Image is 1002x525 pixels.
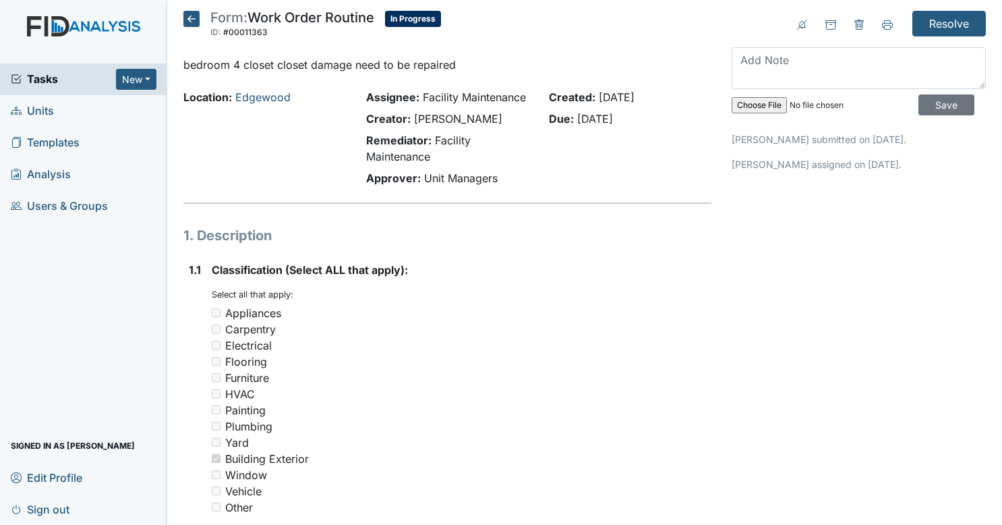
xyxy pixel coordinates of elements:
input: Furniture [212,373,220,382]
strong: Due: [549,112,574,126]
div: Plumbing [225,418,272,435]
input: Window [212,470,220,479]
div: Painting [225,402,266,418]
div: Electrical [225,337,272,354]
div: Window [225,467,267,483]
strong: Approver: [366,171,421,185]
input: Yard [212,438,220,447]
span: Facility Maintenance [423,90,526,104]
div: Work Order Routine [210,11,374,40]
span: Signed in as [PERSON_NAME] [11,435,135,456]
input: Other [212,503,220,512]
a: Tasks [11,71,116,87]
span: Classification (Select ALL that apply): [212,263,408,277]
input: Electrical [212,341,220,350]
span: ID: [210,27,221,37]
span: [PERSON_NAME] [414,112,502,126]
p: bedroom 4 closet closet damage need to be repaired [183,57,712,73]
input: Vehicle [212,487,220,495]
h1: 1. Description [183,225,712,246]
strong: Assignee: [366,90,419,104]
p: [PERSON_NAME] submitted on [DATE]. [732,132,986,146]
span: Users & Groups [11,196,108,217]
input: HVAC [212,389,220,398]
span: Analysis [11,164,71,185]
input: Flooring [212,357,220,366]
div: Flooring [225,354,267,370]
a: Edgewood [235,90,291,104]
strong: Created: [549,90,595,104]
button: New [116,69,156,90]
input: Resolve [912,11,986,36]
span: Edit Profile [11,467,82,488]
span: Units [11,101,54,121]
div: HVAC [225,386,255,402]
div: Carpentry [225,321,276,337]
div: Furniture [225,370,269,386]
span: Templates [11,132,80,153]
div: Yard [225,435,249,451]
strong: Location: [183,90,232,104]
label: 1.1 [189,262,201,278]
div: Vehicle [225,483,262,499]
input: Save [918,94,974,115]
small: Select all that apply: [212,289,293,300]
div: Appliances [225,305,281,321]
span: [DATE] [599,90,635,104]
p: [PERSON_NAME] assigned on [DATE]. [732,157,986,171]
div: Building Exterior [225,451,309,467]
span: [DATE] [577,112,613,126]
input: Painting [212,406,220,414]
span: Unit Managers [424,171,498,185]
input: Building Exterior [212,454,220,463]
span: In Progress [385,11,441,27]
span: #00011363 [223,27,268,37]
input: Plumbing [212,422,220,431]
div: Other [225,499,253,516]
span: Sign out [11,499,69,520]
span: Form: [210,9,247,26]
strong: Remediator: [366,134,432,147]
input: Appliances [212,308,220,317]
strong: Creator: [366,112,411,126]
input: Carpentry [212,325,220,333]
